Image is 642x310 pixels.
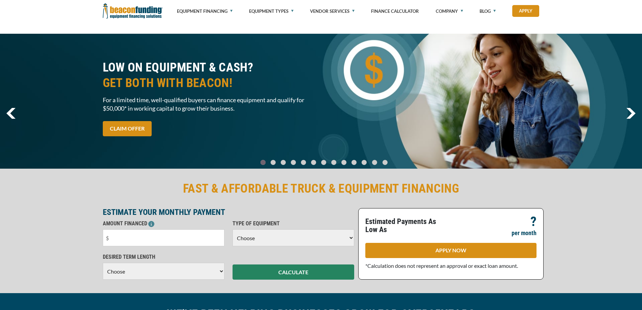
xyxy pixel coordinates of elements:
[319,160,328,165] a: Go To Slide 6
[233,264,354,280] button: CALCULATE
[365,262,518,269] span: *Calculation does not represent an approval or exact loan amount.
[279,160,287,165] a: Go To Slide 2
[530,218,537,226] p: ?
[103,220,224,228] p: AMOUNT FINANCED
[350,160,358,165] a: Go To Slide 9
[103,60,317,91] h2: LOW ON EQUIPMENT & CASH?
[360,160,368,165] a: Go To Slide 10
[381,160,389,165] a: Go To Slide 12
[6,108,16,119] a: previous
[103,121,152,136] a: CLAIM OFFER
[233,220,354,228] p: TYPE OF EQUIPMENT
[269,160,277,165] a: Go To Slide 1
[340,160,348,165] a: Go To Slide 8
[370,160,379,165] a: Go To Slide 11
[103,96,317,113] span: For a limited time, well-qualified buyers can finance equipment and qualify for $50,000* in worki...
[309,160,317,165] a: Go To Slide 5
[259,160,267,165] a: Go To Slide 0
[365,218,447,234] p: Estimated Payments As Low As
[103,253,224,261] p: DESIRED TERM LENGTH
[512,5,539,17] a: Apply
[6,108,16,119] img: Left Navigator
[103,75,317,91] span: GET BOTH WITH BEACON!
[365,243,537,258] a: APPLY NOW
[103,229,224,246] input: $
[626,108,636,119] a: next
[626,108,636,119] img: Right Navigator
[103,181,540,196] h2: FAST & AFFORDABLE TRUCK & EQUIPMENT FINANCING
[330,160,338,165] a: Go To Slide 7
[103,208,354,216] p: ESTIMATE YOUR MONTHLY PAYMENT
[299,160,307,165] a: Go To Slide 4
[289,160,297,165] a: Go To Slide 3
[512,229,537,237] p: per month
